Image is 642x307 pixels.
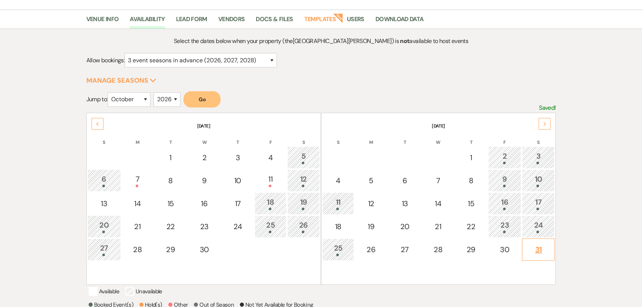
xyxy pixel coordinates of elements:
div: 13 [392,198,417,209]
th: S [322,130,354,146]
th: F [255,130,287,146]
div: 19 [359,221,383,232]
div: 24 [226,221,249,232]
div: 29 [459,244,483,255]
div: 13 [92,198,117,209]
a: Users [347,14,364,29]
div: 20 [92,219,117,233]
div: 7 [126,174,149,187]
a: Availability [130,14,165,29]
div: 7 [426,175,450,186]
div: 2 [492,151,517,164]
div: 27 [392,244,417,255]
div: 29 [158,244,183,255]
p: Saved! [539,103,556,113]
div: 23 [492,219,517,233]
a: Lead Form [176,14,207,29]
a: Vendors [218,14,245,29]
div: 2 [192,152,217,163]
div: 4 [326,175,350,186]
th: S [87,130,121,146]
div: 18 [259,197,282,210]
th: M [122,130,153,146]
div: 26 [291,219,316,233]
div: 24 [526,219,550,233]
div: 8 [459,175,483,186]
th: W [422,130,454,146]
div: 22 [459,221,483,232]
th: [DATE] [322,114,555,129]
th: F [488,130,522,146]
div: 30 [492,244,517,255]
div: 12 [359,198,383,209]
p: Available [89,287,119,296]
div: 15 [459,198,483,209]
th: T [222,130,254,146]
div: 14 [426,198,450,209]
div: 28 [126,244,149,255]
p: Select the dates below when your property (the [GEOGRAPHIC_DATA][PERSON_NAME] ) is available to h... [145,36,497,46]
a: Docs & Files [256,14,293,29]
div: 30 [192,244,217,255]
th: T [154,130,187,146]
button: Manage Seasons [86,77,156,84]
div: 14 [126,198,149,209]
div: 19 [291,197,316,210]
div: 4 [259,152,282,163]
div: 20 [392,221,417,232]
div: 22 [158,221,183,232]
strong: New [333,13,343,23]
div: 6 [392,175,417,186]
div: 1 [158,152,183,163]
div: 26 [359,244,383,255]
div: 25 [326,242,350,256]
div: 16 [192,198,217,209]
div: 6 [92,174,117,187]
div: 23 [192,221,217,232]
div: 18 [326,221,350,232]
p: Unavailable [125,287,162,296]
div: 15 [158,198,183,209]
div: 5 [359,175,383,186]
div: 9 [492,174,517,187]
div: 27 [92,242,117,256]
div: 21 [426,221,450,232]
button: Go [183,91,221,108]
div: 11 [326,197,350,210]
div: 9 [192,175,217,186]
th: S [522,130,555,146]
div: 21 [126,221,149,232]
div: 12 [291,174,316,187]
div: 3 [526,151,550,164]
div: 25 [259,219,282,233]
th: [DATE] [87,114,320,129]
span: Allow bookings: [86,56,125,64]
div: 1 [459,152,483,163]
div: 10 [526,174,550,187]
a: Download Data [375,14,424,29]
div: 31 [526,244,550,255]
th: S [287,130,320,146]
div: 11 [259,174,282,187]
div: 8 [158,175,183,186]
div: 17 [226,198,249,209]
a: Templates [304,14,336,29]
div: 10 [226,175,249,186]
div: 5 [291,151,316,164]
th: T [455,130,487,146]
span: Jump to: [86,95,108,103]
th: M [355,130,387,146]
a: Venue Info [86,14,119,29]
th: T [388,130,421,146]
div: 3 [226,152,249,163]
div: 16 [492,197,517,210]
div: 28 [426,244,450,255]
div: 17 [526,197,550,210]
th: W [188,130,221,146]
strong: not [400,37,409,45]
